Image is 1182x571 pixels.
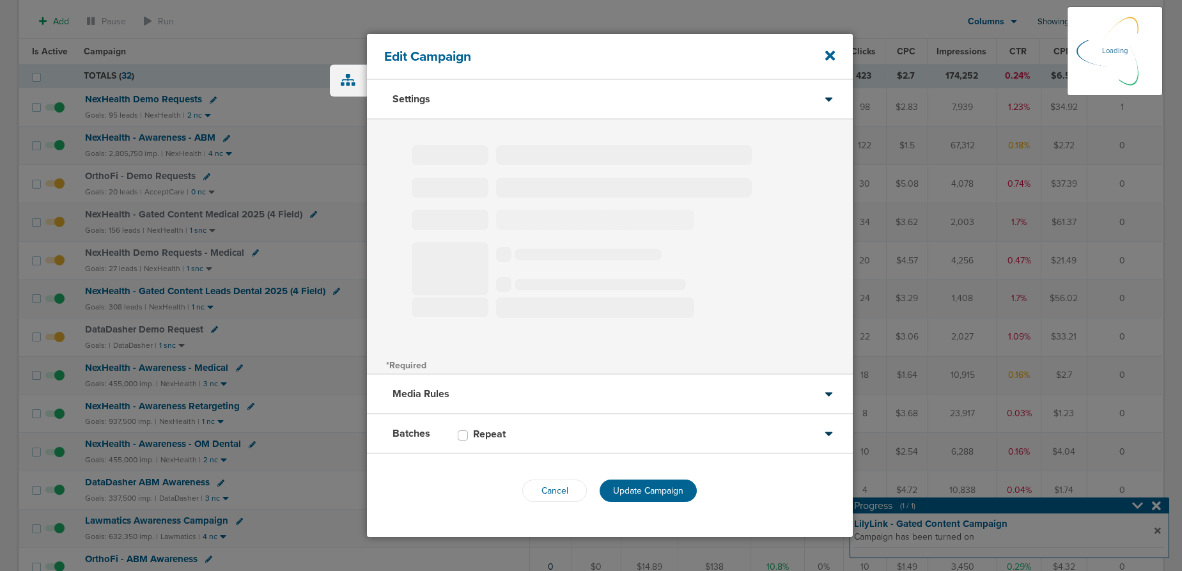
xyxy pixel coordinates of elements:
[473,428,506,441] h3: Repeat
[522,480,587,502] button: Cancel
[613,485,683,496] span: Update Campaign
[393,93,430,106] h3: Settings
[384,49,790,65] h4: Edit Campaign
[600,480,697,502] button: Update Campaign
[393,387,449,400] h3: Media Rules
[386,360,426,371] span: *Required
[393,427,430,440] h3: Batches
[1102,43,1128,59] p: Loading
